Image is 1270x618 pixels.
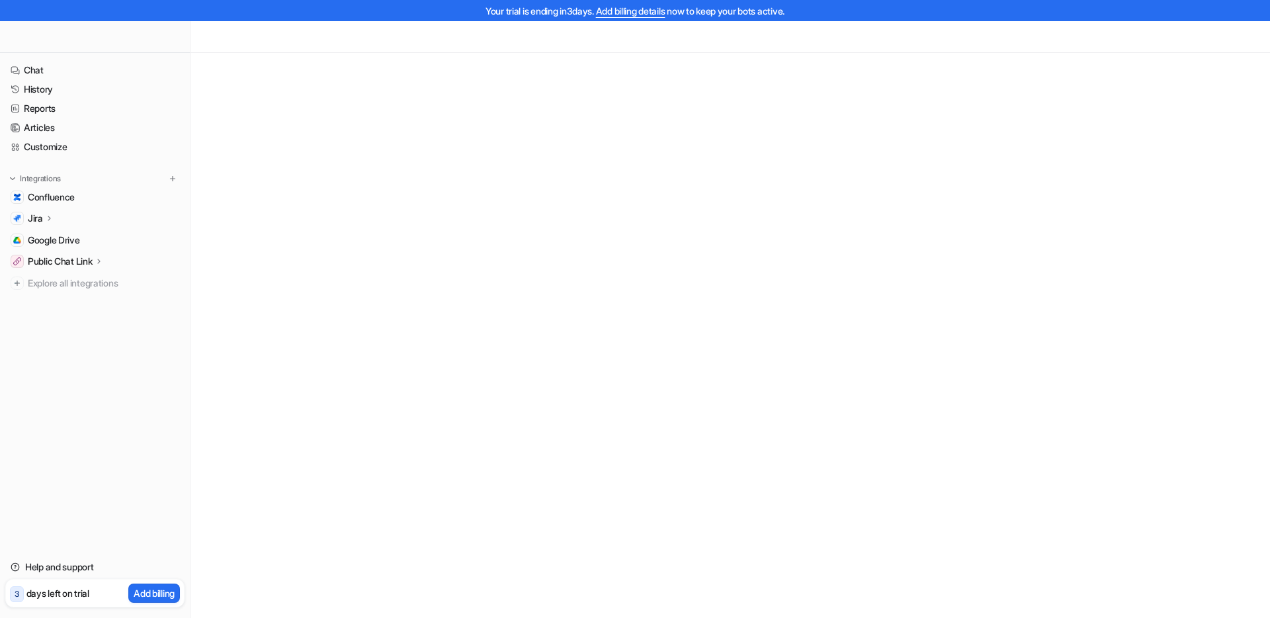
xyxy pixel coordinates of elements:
[28,234,80,247] span: Google Drive
[8,174,17,183] img: expand menu
[28,273,179,294] span: Explore all integrations
[5,99,185,118] a: Reports
[134,586,175,600] p: Add billing
[13,257,21,265] img: Public Chat Link
[5,274,185,292] a: Explore all integrations
[5,172,65,185] button: Integrations
[15,588,19,600] p: 3
[5,231,185,249] a: Google DriveGoogle Drive
[28,191,75,204] span: Confluence
[596,5,665,17] a: Add billing details
[20,173,61,184] p: Integrations
[28,255,93,268] p: Public Chat Link
[13,193,21,201] img: Confluence
[26,586,89,600] p: days left on trial
[28,212,43,225] p: Jira
[5,118,185,137] a: Articles
[5,80,185,99] a: History
[11,277,24,290] img: explore all integrations
[5,188,185,206] a: ConfluenceConfluence
[5,61,185,79] a: Chat
[13,214,21,222] img: Jira
[5,138,185,156] a: Customize
[128,584,180,603] button: Add billing
[168,174,177,183] img: menu_add.svg
[5,558,185,576] a: Help and support
[13,236,21,244] img: Google Drive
